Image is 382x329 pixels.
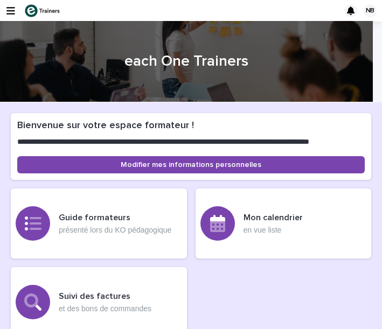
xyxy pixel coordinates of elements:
h3: Guide formateurs [59,212,171,223]
div: NB [364,4,377,17]
h3: Suivi des factures [59,291,151,302]
img: K0CqGN7SDeD6s4JG8KQk [24,4,62,18]
h3: Mon calendrier [244,212,303,223]
a: Mon calendrieren vue liste [196,188,372,258]
h1: each One Trainers [11,52,362,72]
span: Modifier mes informations personnelles [121,161,261,169]
a: Guide formateursprésenté lors du KO pédagogique [11,188,187,258]
p: présenté lors du KO pédagogique [59,226,171,235]
h2: Bienvenue sur votre espace formateur ! [17,120,365,132]
a: Modifier mes informations personnelles [17,156,365,173]
p: et des bons de commandes [59,304,151,313]
p: en vue liste [244,226,303,235]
